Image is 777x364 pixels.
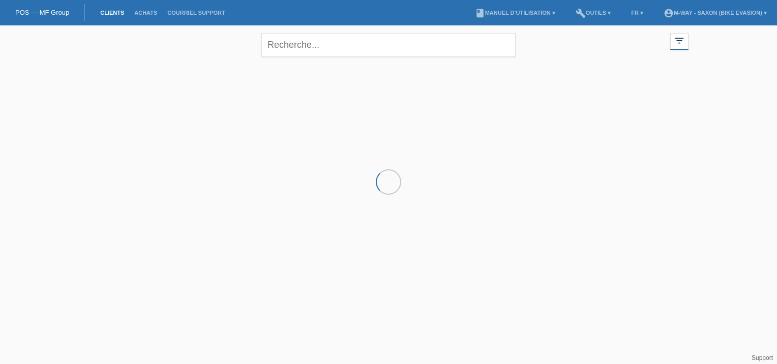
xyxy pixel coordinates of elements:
a: Support [752,354,773,361]
input: Recherche... [261,33,516,57]
a: buildOutils ▾ [571,10,616,16]
i: filter_list [674,35,685,46]
i: account_circle [664,8,674,18]
a: Achats [129,10,162,16]
a: POS — MF Group [15,9,69,16]
a: bookManuel d’utilisation ▾ [470,10,560,16]
a: Clients [95,10,129,16]
i: book [475,8,485,18]
a: FR ▾ [626,10,648,16]
a: account_circlem-way - Saxon (Bike Evasion) ▾ [659,10,772,16]
a: Courriel Support [162,10,230,16]
i: build [576,8,586,18]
